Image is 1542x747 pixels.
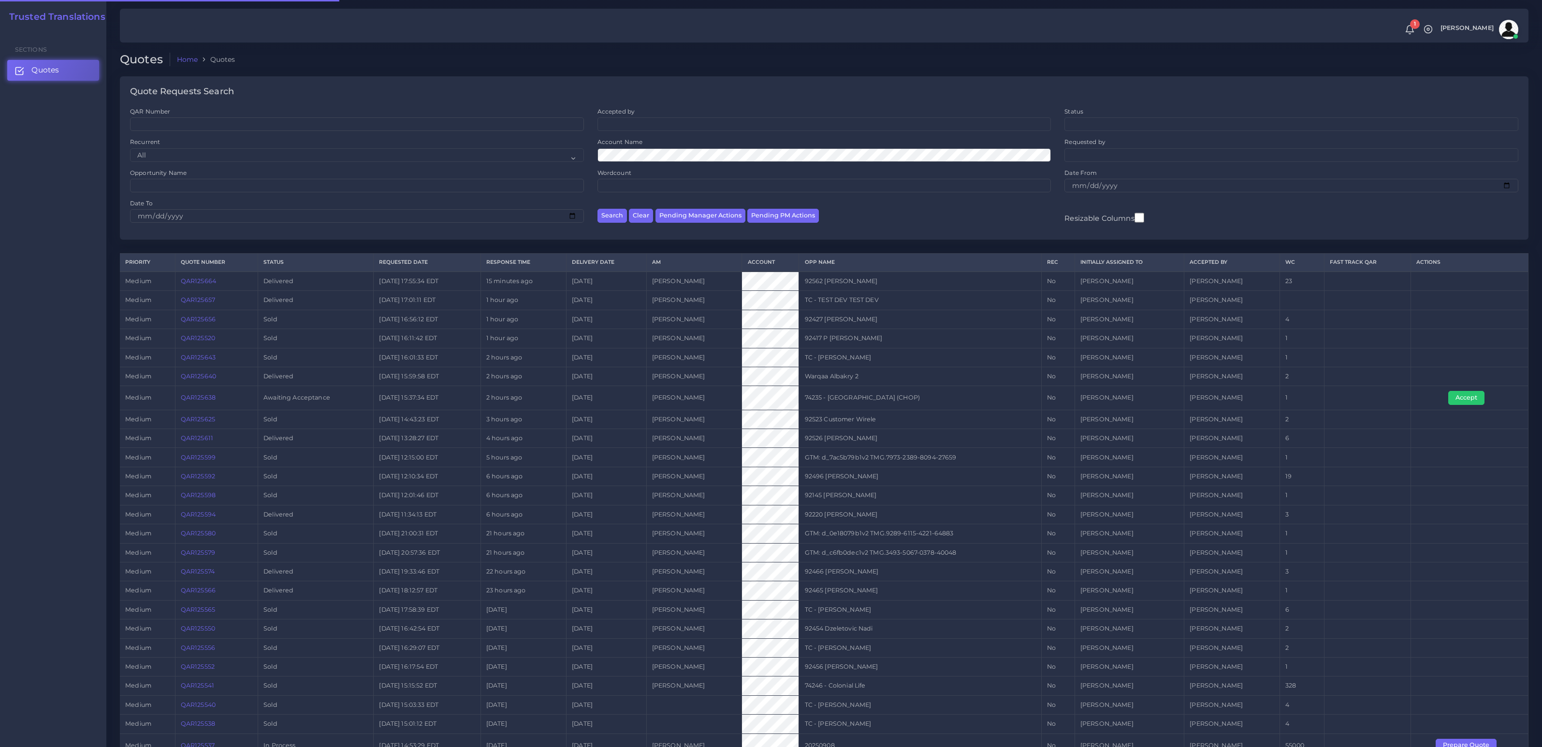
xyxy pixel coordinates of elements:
th: Initially Assigned to [1075,254,1184,272]
td: 1 [1280,581,1324,600]
td: GTM: d_c6fb0dec1v2 TMG.3493-5067-0378-40048 [799,543,1041,562]
td: No [1041,386,1075,410]
td: 92427 [PERSON_NAME] [799,310,1041,329]
td: [PERSON_NAME] [646,386,742,410]
td: Sold [258,486,373,505]
td: [PERSON_NAME] [646,272,742,291]
button: Search [597,209,627,223]
a: QAR125565 [181,606,215,613]
td: Delivered [258,581,373,600]
th: Response Time [480,254,566,272]
td: 1 [1280,524,1324,543]
td: Sold [258,410,373,429]
td: 6 hours ago [480,505,566,524]
td: [DATE] [480,619,566,638]
td: [PERSON_NAME] [646,543,742,562]
td: [PERSON_NAME] [1075,410,1184,429]
span: medium [125,491,151,499]
input: Resizable Columns [1135,212,1144,224]
td: TC - TEST DEV TEST DEV [799,291,1041,310]
span: medium [125,473,151,480]
span: medium [125,644,151,651]
img: avatar [1499,20,1518,39]
td: No [1041,543,1075,562]
li: Quotes [198,55,235,64]
td: 22 hours ago [480,562,566,581]
td: [PERSON_NAME] [1184,581,1280,600]
td: 3 hours ago [480,410,566,429]
span: Quotes [31,65,59,75]
span: medium [125,334,151,342]
td: [DATE] 16:29:07 EDT [374,638,480,657]
a: 1 [1401,25,1418,35]
td: [PERSON_NAME] [1075,329,1184,348]
td: [PERSON_NAME] [1184,467,1280,486]
td: 1 [1280,329,1324,348]
td: [DATE] [567,600,646,619]
td: [DATE] 21:00:31 EDT [374,524,480,543]
td: No [1041,291,1075,310]
td: No [1041,600,1075,619]
td: [DATE] 18:12:57 EDT [374,581,480,600]
td: [PERSON_NAME] [1075,448,1184,467]
td: [DATE] 20:57:36 EDT [374,543,480,562]
span: medium [125,434,151,442]
td: 92417 P [PERSON_NAME] [799,329,1041,348]
td: [DATE] [567,562,646,581]
td: [PERSON_NAME] [1184,448,1280,467]
td: [PERSON_NAME] [646,638,742,657]
td: [PERSON_NAME] [646,524,742,543]
td: [PERSON_NAME] [646,562,742,581]
td: Warqaa Albakry 2 [799,367,1041,386]
td: 1 [1280,348,1324,367]
td: TC - [PERSON_NAME] [799,600,1041,619]
th: AM [646,254,742,272]
td: 92496 [PERSON_NAME] [799,467,1041,486]
th: Account [742,254,799,272]
td: [PERSON_NAME] [1184,638,1280,657]
td: [DATE] 19:33:46 EDT [374,562,480,581]
td: [PERSON_NAME] [1075,505,1184,524]
label: Opportunity Name [130,169,187,177]
th: Fast Track QAR [1324,254,1411,272]
td: No [1041,638,1075,657]
td: No [1041,272,1075,291]
a: QAR125643 [181,354,216,361]
td: No [1041,657,1075,676]
td: 3 [1280,562,1324,581]
a: QAR125566 [181,587,216,594]
td: [PERSON_NAME] [646,329,742,348]
td: [DATE] [567,410,646,429]
td: 6 hours ago [480,467,566,486]
td: [DATE] [567,505,646,524]
td: GTM: d_0e18079b1v2 TMG.9289-6115-4221-64883 [799,524,1041,543]
td: 23 [1280,272,1324,291]
td: [DATE] [567,310,646,329]
td: [PERSON_NAME] [1075,486,1184,505]
a: QAR125638 [181,394,216,401]
label: Account Name [597,138,643,146]
td: [PERSON_NAME] [1075,386,1184,410]
td: Sold [258,600,373,619]
td: 5 hours ago [480,448,566,467]
td: [DATE] 15:37:34 EDT [374,386,480,410]
td: [PERSON_NAME] [646,581,742,600]
td: 1 hour ago [480,310,566,329]
td: 1 [1280,448,1324,467]
td: [DATE] [567,329,646,348]
td: 2 [1280,619,1324,638]
td: [PERSON_NAME] [1075,467,1184,486]
span: 1 [1410,19,1420,29]
a: QAR125580 [181,530,216,537]
td: [PERSON_NAME] [1075,638,1184,657]
th: Priority [120,254,175,272]
a: QAR125611 [181,434,213,442]
td: Delivered [258,429,373,448]
td: 19 [1280,467,1324,486]
h4: Quote Requests Search [130,86,234,97]
td: [DATE] 12:01:46 EDT [374,486,480,505]
td: [PERSON_NAME] [1184,367,1280,386]
td: 1 [1280,386,1324,410]
span: medium [125,530,151,537]
td: [PERSON_NAME] [646,410,742,429]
